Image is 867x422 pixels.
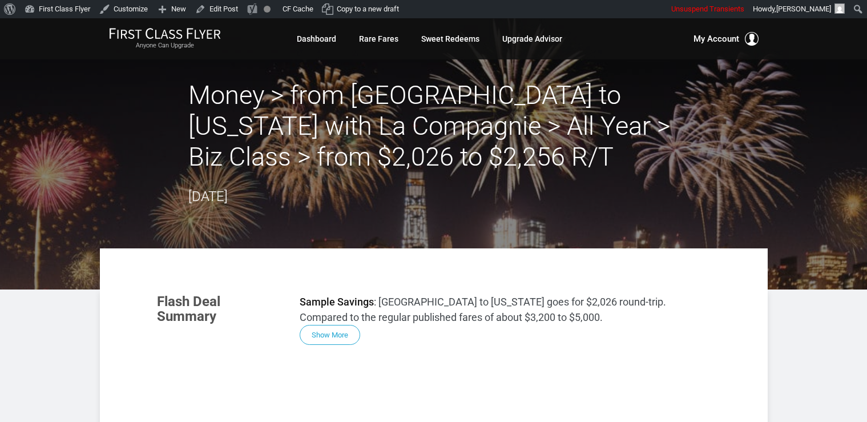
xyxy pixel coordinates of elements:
span: Unsuspend Transients [671,5,744,13]
button: My Account [693,32,759,46]
span: [PERSON_NAME] [776,5,831,13]
span: My Account [693,32,739,46]
p: : [GEOGRAPHIC_DATA] to [US_STATE] goes for $2,026 round-trip. Compared to the regular published f... [300,294,711,325]
small: Anyone Can Upgrade [109,42,221,50]
a: First Class FlyerAnyone Can Upgrade [109,27,221,50]
a: Upgrade Advisor [502,29,562,49]
a: Rare Fares [359,29,398,49]
button: Show More [300,325,360,345]
a: Dashboard [297,29,336,49]
strong: Sample Savings [300,296,374,308]
img: First Class Flyer [109,27,221,39]
h3: Flash Deal Summary [157,294,283,324]
a: Sweet Redeems [421,29,479,49]
time: [DATE] [188,188,228,204]
h2: Money > from [GEOGRAPHIC_DATA] to [US_STATE] with La Compagnie > All Year > Biz Class > from $2,0... [188,80,679,172]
